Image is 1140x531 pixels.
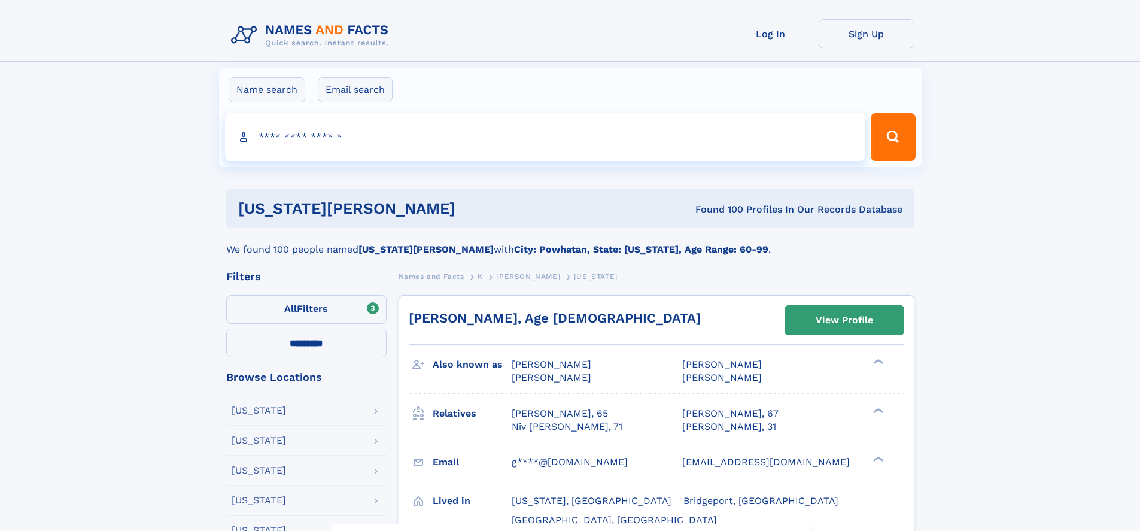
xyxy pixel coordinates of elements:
div: ❯ [870,455,884,463]
a: [PERSON_NAME], 65 [512,407,608,420]
div: Browse Locations [226,372,387,383]
label: Filters [226,295,387,324]
h1: [US_STATE][PERSON_NAME] [238,201,576,216]
span: [US_STATE], [GEOGRAPHIC_DATA] [512,495,671,506]
button: Search Button [871,113,915,161]
div: [US_STATE] [232,436,286,445]
a: View Profile [785,306,904,335]
h3: Email [433,452,512,472]
div: We found 100 people named with . [226,228,914,257]
a: [PERSON_NAME], 67 [682,407,779,420]
b: [US_STATE][PERSON_NAME] [358,244,494,255]
div: View Profile [816,307,873,334]
div: [US_STATE] [232,406,286,415]
img: Logo Names and Facts [226,19,399,51]
span: [PERSON_NAME] [682,372,762,383]
a: K [478,269,483,284]
span: [PERSON_NAME] [512,359,591,370]
a: Log In [723,19,819,48]
h3: Lived in [433,491,512,511]
h3: Relatives [433,403,512,424]
span: [US_STATE] [574,272,618,281]
span: K [478,272,483,281]
a: Sign Up [819,19,914,48]
h3: Also known as [433,354,512,375]
span: [EMAIL_ADDRESS][DOMAIN_NAME] [682,456,850,468]
div: [US_STATE] [232,496,286,505]
b: City: Powhatan, State: [US_STATE], Age Range: 60-99 [514,244,768,255]
span: [PERSON_NAME] [682,359,762,370]
span: [PERSON_NAME] [512,372,591,383]
a: Niv [PERSON_NAME], 71 [512,420,622,433]
div: Found 100 Profiles In Our Records Database [575,203,902,216]
label: Email search [318,77,393,102]
div: Filters [226,271,387,282]
a: [PERSON_NAME], 31 [682,420,776,433]
span: All [284,303,297,314]
span: Bridgeport, [GEOGRAPHIC_DATA] [683,495,838,506]
a: [PERSON_NAME] [496,269,560,284]
input: search input [225,113,866,161]
div: ❯ [870,406,884,414]
span: [PERSON_NAME] [496,272,560,281]
a: Names and Facts [399,269,464,284]
label: Name search [229,77,305,102]
div: [US_STATE] [232,466,286,475]
div: ❯ [870,358,884,366]
a: [PERSON_NAME], Age [DEMOGRAPHIC_DATA] [409,311,701,326]
span: [GEOGRAPHIC_DATA], [GEOGRAPHIC_DATA] [512,514,717,526]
